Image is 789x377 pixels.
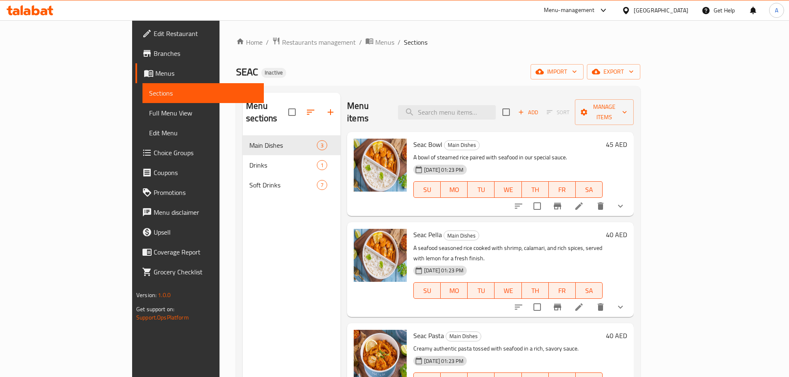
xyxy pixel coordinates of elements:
div: items [317,160,327,170]
span: 3 [317,142,327,149]
a: Upsell [135,222,264,242]
span: TH [525,184,545,196]
span: Menus [155,68,257,78]
button: FR [549,181,576,198]
svg: Show Choices [615,201,625,211]
span: Main Dishes [444,140,479,150]
span: Edit Restaurant [154,29,257,38]
span: Inactive [261,69,286,76]
span: Main Dishes [249,140,317,150]
span: TU [471,184,491,196]
span: [DATE] 01:23 PM [421,357,467,365]
span: FR [552,184,572,196]
nav: Menu sections [243,132,340,198]
span: A [775,6,778,15]
a: Edit menu item [574,201,584,211]
span: import [537,67,577,77]
span: Select to update [528,197,546,215]
img: Seac Pella [354,229,407,282]
button: MO [441,181,468,198]
span: Seac Pella [413,228,442,241]
a: Restaurants management [272,37,356,48]
input: search [398,105,496,120]
h6: 40 AED [606,229,627,240]
span: Sections [149,88,257,98]
a: Edit menu item [574,302,584,312]
span: Main Dishes [446,331,481,341]
div: Main Dishes [444,231,479,240]
span: Promotions [154,187,257,197]
button: TU [468,282,495,299]
button: show more [610,297,630,317]
span: Add item [515,106,541,119]
button: WE [495,181,521,198]
div: Soft Drinks [249,180,317,190]
button: Branch-specific-item [548,297,567,317]
span: Menu disclaimer [154,207,257,217]
div: Inactive [261,68,286,78]
button: sort-choices [509,196,528,216]
a: Menus [365,37,394,48]
span: [DATE] 01:23 PM [421,166,467,174]
div: Main Dishes3 [243,135,340,155]
li: / [359,37,362,47]
span: 7 [317,181,327,189]
span: Get support on: [136,304,174,315]
span: Sort sections [301,102,321,122]
span: Coupons [154,168,257,178]
span: Choice Groups [154,148,257,158]
div: Drinks1 [243,155,340,175]
span: SA [579,285,599,297]
li: / [266,37,269,47]
span: Sections [404,37,427,47]
nav: breadcrumb [236,37,640,48]
button: SA [576,181,603,198]
span: MO [444,184,464,196]
h2: Menu items [347,100,388,125]
span: Menus [375,37,394,47]
div: Soft Drinks7 [243,175,340,195]
button: WE [495,282,521,299]
button: delete [591,297,610,317]
div: Menu-management [544,5,595,15]
a: Choice Groups [135,143,264,163]
span: TH [525,285,545,297]
span: WE [498,184,518,196]
img: Seac Bowl [354,139,407,192]
div: [GEOGRAPHIC_DATA] [634,6,688,15]
a: Menu disclaimer [135,202,264,222]
a: Branches [135,43,264,63]
span: Edit Menu [149,128,257,138]
button: sort-choices [509,297,528,317]
a: Grocery Checklist [135,262,264,282]
a: Coupons [135,163,264,182]
span: Seac Pasta [413,329,444,342]
span: Drinks [249,160,317,170]
button: Branch-specific-item [548,196,567,216]
button: TH [522,282,549,299]
span: Upsell [154,227,257,237]
button: FR [549,282,576,299]
span: SU [417,285,437,297]
a: Promotions [135,182,264,202]
p: A seafood seasoned rice cooked with shrimp, calamari, and rich spices, served with lemon for a fr... [413,243,603,264]
span: [DATE] 01:23 PM [421,267,467,274]
span: FR [552,285,572,297]
span: Branches [154,48,257,58]
a: Edit Restaurant [135,24,264,43]
button: SU [413,282,441,299]
h6: 40 AED [606,330,627,341]
a: Support.OpsPlatform [136,312,189,323]
button: Add section [321,102,340,122]
a: Full Menu View [142,103,264,123]
div: items [317,180,327,190]
span: SA [579,184,599,196]
button: show more [610,196,630,216]
span: Restaurants management [282,37,356,47]
button: Add [515,106,541,119]
span: Seac Bowl [413,138,442,151]
a: Coverage Report [135,242,264,262]
span: Select section [497,103,515,121]
span: 1.0.0 [158,290,171,300]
